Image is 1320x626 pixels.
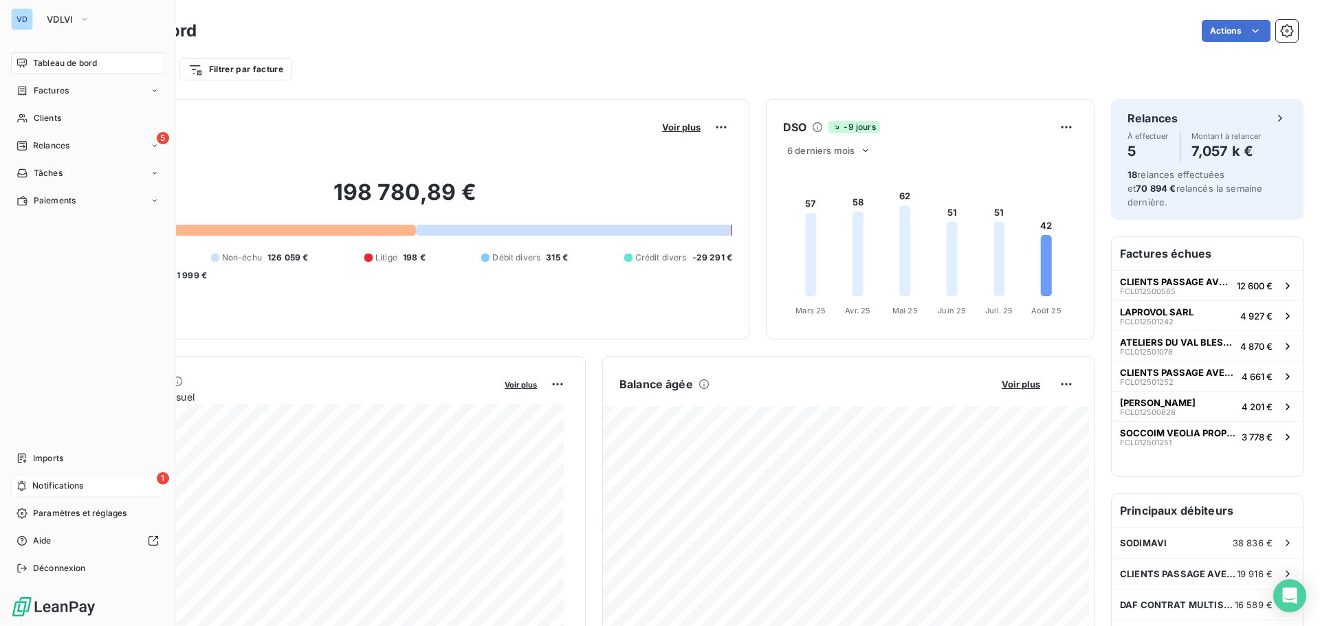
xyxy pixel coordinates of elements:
h6: Balance âgée [619,376,693,392]
span: FCL012501242 [1120,317,1174,326]
span: ATELIERS DU VAL BLESOIS [1120,337,1235,348]
span: À effectuer [1127,132,1169,140]
span: FCL012500828 [1120,408,1176,416]
span: 12 600 € [1237,280,1273,291]
tspan: Mai 25 [892,306,918,315]
span: 18 [1127,169,1137,180]
span: 126 059 € [267,251,308,264]
button: SOCCOIM VEOLIA PROPRETEFCL0125012513 778 € [1112,421,1303,451]
span: Tâches [34,167,63,179]
span: 315 € [546,251,568,264]
span: Voir plus [505,380,537,390]
a: Paiements [11,190,164,212]
span: Clients [34,112,61,124]
span: SODIMAVI [1120,537,1167,548]
button: Actions [1202,20,1270,42]
span: 38 836 € [1233,537,1273,548]
span: 19 916 € [1237,568,1273,579]
div: VD [11,8,33,30]
span: 6 derniers mois [787,145,855,156]
span: [PERSON_NAME] [1120,397,1196,408]
h6: DSO [783,119,806,135]
span: Non-échu [222,251,262,264]
span: Imports [33,452,63,465]
span: 16 589 € [1235,599,1273,610]
span: 198 € [403,251,426,264]
button: Filtrer par facture [179,58,292,80]
button: CLIENTS PASSAGE AVEC TVAFCL01250056512 600 € [1112,270,1303,300]
a: Tâches [11,162,164,184]
a: Aide [11,530,164,552]
h4: 7,057 k € [1191,140,1262,162]
span: Chiffre d'affaires mensuel [78,390,495,404]
button: LAPROVOL SARLFCL0125012424 927 € [1112,300,1303,331]
span: FCL012501251 [1120,438,1171,447]
span: VDLVI [47,14,74,25]
img: Logo LeanPay [11,596,96,618]
tspan: Juil. 25 [985,306,1013,315]
span: 1 [157,472,169,484]
span: Montant à relancer [1191,132,1262,140]
span: relances effectuées et relancés la semaine dernière. [1127,169,1262,208]
span: 4 927 € [1240,311,1273,322]
span: 70 894 € [1136,183,1176,194]
span: SOCCOIM VEOLIA PROPRETE [1120,427,1236,438]
span: -9 jours [828,121,879,133]
span: FCL012501252 [1120,378,1174,386]
a: 5Relances [11,135,164,157]
tspan: Août 25 [1031,306,1061,315]
button: Voir plus [998,378,1044,390]
span: Crédit divers [635,251,687,264]
tspan: Avr. 25 [845,306,870,315]
button: Voir plus [658,121,705,133]
span: 4 201 € [1242,401,1273,412]
tspan: Mars 25 [795,306,826,315]
button: ATELIERS DU VAL BLESOISFCL0125010784 870 € [1112,331,1303,361]
h6: Factures échues [1112,237,1303,270]
a: Clients [11,107,164,129]
h2: 198 780,89 € [78,179,732,220]
span: Paiements [34,194,76,207]
div: Open Intercom Messenger [1273,579,1306,612]
span: 5 [157,132,169,144]
span: -1 999 € [173,269,207,282]
a: Paramètres et réglages [11,502,164,524]
tspan: Juin 25 [938,306,966,315]
span: Déconnexion [33,562,86,574]
h6: Relances [1127,110,1178,126]
span: Paramètres et réglages [33,507,126,519]
button: CLIENTS PASSAGE AVEC TVAFCL0125012524 661 € [1112,361,1303,391]
h4: 5 [1127,140,1169,162]
a: Factures [11,80,164,102]
span: LAPROVOL SARL [1120,306,1193,317]
a: Imports [11,447,164,469]
span: 4 661 € [1242,371,1273,382]
span: -29 291 € [692,251,732,264]
h6: Principaux débiteurs [1112,494,1303,527]
span: Voir plus [662,122,701,133]
span: Tableau de bord [33,57,97,69]
button: [PERSON_NAME]FCL0125008284 201 € [1112,391,1303,421]
span: Débit divers [492,251,540,264]
span: FCL012500565 [1120,287,1176,295]
span: Aide [33,535,52,547]
span: 4 870 € [1240,341,1273,352]
span: Voir plus [1002,379,1040,390]
span: CLIENTS PASSAGE AVEC TVA [1120,568,1237,579]
span: CLIENTS PASSAGE AVEC TVA [1120,367,1236,378]
span: FCL012501078 [1120,348,1173,356]
span: 3 778 € [1242,432,1273,443]
span: CLIENTS PASSAGE AVEC TVA [1120,276,1231,287]
a: Tableau de bord [11,52,164,74]
span: Notifications [32,480,83,492]
span: DAF CONTRAT MULTISUPPORT [1120,599,1235,610]
span: Factures [34,85,69,97]
button: Voir plus [500,378,541,390]
span: Relances [33,139,69,152]
span: Litige [375,251,397,264]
